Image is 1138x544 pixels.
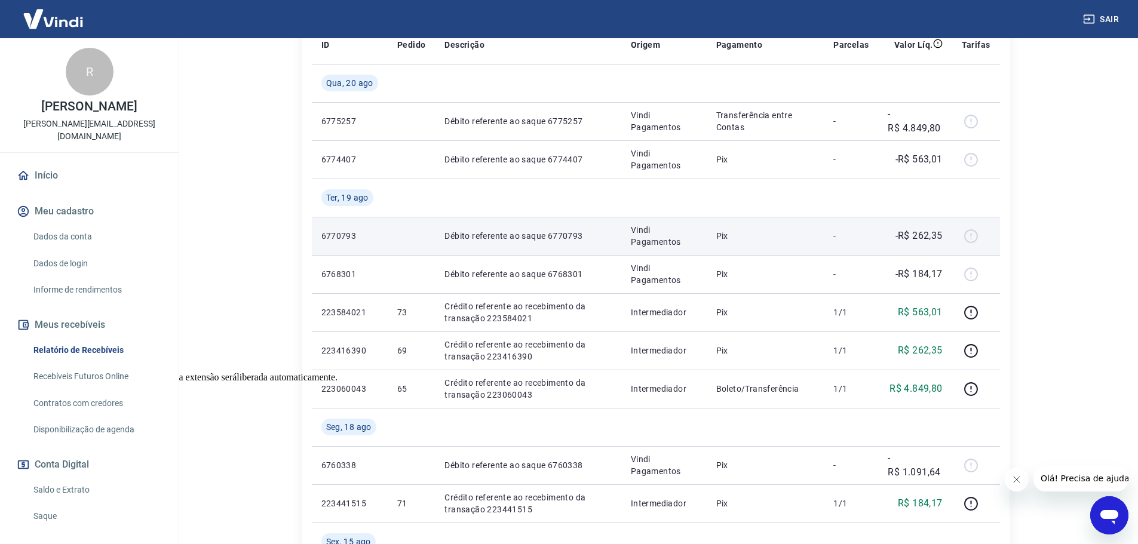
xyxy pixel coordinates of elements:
a: Dados de login [29,251,164,276]
p: R$ 4.849,80 [889,382,942,396]
p: -R$ 262,35 [895,229,943,243]
iframe: Fechar mensagem [1005,468,1029,491]
p: Pix [716,306,815,318]
p: Pix [716,459,815,471]
p: R$ 184,17 [898,496,943,511]
span: Olá! Precisa de ajuda? [7,8,100,18]
p: Intermediador [631,345,697,356]
p: [PERSON_NAME][EMAIL_ADDRESS][DOMAIN_NAME] [10,118,169,143]
p: -R$ 184,17 [895,267,943,281]
p: Origem [631,39,660,51]
p: Boleto/Transferência [716,383,815,395]
p: -R$ 4.849,80 [888,107,942,136]
p: Pix [716,230,815,242]
p: ID [321,39,330,51]
p: - [833,459,869,471]
p: R$ 262,35 [898,343,943,358]
a: Dados da conta [29,225,164,249]
p: Pix [716,345,815,356]
p: Crédito referente ao recebimento da transação 223416390 [444,339,611,362]
p: - [833,268,869,280]
p: Intermediador [631,383,697,395]
p: -R$ 563,01 [895,152,943,167]
p: Intermediador [631,306,697,318]
p: 223416390 [321,345,378,356]
p: 223060043 [321,383,378,395]
p: [PERSON_NAME] [41,100,137,113]
p: Vindi Pagamentos [631,147,697,171]
span: Seg, 18 ago [326,421,372,433]
p: Parcelas [833,39,869,51]
p: 1/1 [833,383,869,395]
button: Sair [1081,8,1124,30]
a: Recebíveis Futuros Online [29,364,164,389]
p: 6775257 [321,115,378,127]
p: Débito referente ao saque 6775257 [444,115,611,127]
p: Crédito referente ao recebimento da transação 223060043 [444,377,611,401]
p: Transferência entre Contas [716,109,815,133]
button: Meus recebíveis [14,312,164,338]
p: - [833,115,869,127]
a: Relatório de Recebíveis [29,338,164,362]
a: Saldo e Extrato [29,478,164,502]
p: Débito referente ao saque 6774407 [444,153,611,165]
iframe: Botão para abrir a janela de mensagens [1090,496,1128,534]
p: 223441515 [321,497,378,509]
p: 6768301 [321,268,378,280]
p: 6770793 [321,230,378,242]
p: Pedido [397,39,425,51]
img: Vindi [14,1,92,37]
p: Intermediador [631,497,697,509]
p: Crédito referente ao recebimento da transação 223441515 [444,491,611,515]
p: Débito referente ao saque 6760338 [444,459,611,471]
p: 6760338 [321,459,378,471]
p: Pix [716,268,815,280]
a: Início [14,162,164,189]
p: 73 [397,306,425,318]
p: Débito referente ao saque 6768301 [444,268,611,280]
p: - [833,153,869,165]
p: Pix [716,497,815,509]
a: Disponibilização de agenda [29,417,164,442]
button: Conta Digital [14,451,164,478]
p: Débito referente ao saque 6770793 [444,230,611,242]
div: R [66,48,114,96]
p: Pix [716,153,815,165]
p: 71 [397,497,425,509]
a: Saque [29,504,164,528]
iframe: Mensagem da empresa [1033,465,1128,491]
span: Qua, 20 ago [326,77,373,89]
p: Valor Líq. [894,39,933,51]
a: Contratos com credores [29,391,164,416]
p: Crédito referente ao recebimento da transação 223584021 [444,300,611,324]
p: 69 [397,345,425,356]
span: liberada automaticamente. [237,372,338,382]
button: Meu cadastro [14,198,164,225]
p: R$ 563,01 [898,305,943,319]
p: Vindi Pagamentos [631,224,697,248]
span: Ter, 19 ago [326,192,369,204]
p: Vindi Pagamentos [631,109,697,133]
p: Descrição [444,39,484,51]
p: Tarifas [962,39,990,51]
a: Informe de rendimentos [29,278,164,302]
p: -R$ 1.091,64 [888,451,942,480]
p: 6774407 [321,153,378,165]
p: Vindi Pagamentos [631,453,697,477]
p: Pagamento [716,39,763,51]
p: 65 [397,383,425,395]
p: - [833,230,869,242]
p: 1/1 [833,345,869,356]
p: 1/1 [833,497,869,509]
p: 1/1 [833,306,869,318]
p: 223584021 [321,306,378,318]
p: Vindi Pagamentos [631,262,697,286]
